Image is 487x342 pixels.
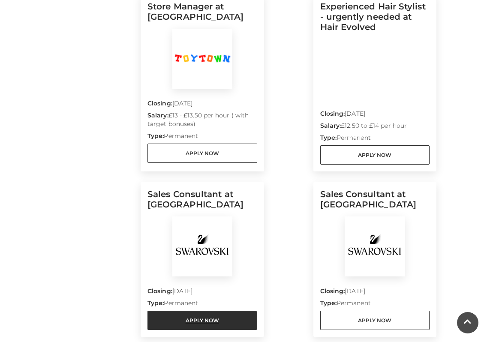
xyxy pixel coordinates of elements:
[320,299,430,311] p: Permanent
[172,29,232,89] img: Toy Town
[147,287,257,299] p: [DATE]
[147,99,172,107] strong: Closing:
[320,1,430,39] h5: Experienced Hair Stylist - urgently needed at Hair Evolved
[320,311,430,330] a: Apply Now
[320,287,345,295] strong: Closing:
[147,132,257,144] p: Permanent
[320,299,337,307] strong: Type:
[320,122,341,129] strong: Salary:
[345,216,405,276] img: Swarovski
[147,111,168,119] strong: Salary:
[147,144,257,163] a: Apply Now
[147,311,257,330] a: Apply Now
[320,121,430,133] p: £12:50 to £14 per hour
[320,133,430,145] p: Permanent
[320,134,337,141] strong: Type:
[320,109,430,121] p: [DATE]
[147,1,257,29] h5: Store Manager at [GEOGRAPHIC_DATA]
[147,299,257,311] p: Permanent
[320,145,430,165] a: Apply Now
[320,287,430,299] p: [DATE]
[147,287,172,295] strong: Closing:
[320,189,430,216] h5: Sales Consultant at [GEOGRAPHIC_DATA]
[172,216,232,276] img: Swarovski
[147,99,257,111] p: [DATE]
[147,189,257,216] h5: Sales Consultant at [GEOGRAPHIC_DATA]
[147,299,164,307] strong: Type:
[147,132,164,140] strong: Type:
[320,110,345,117] strong: Closing:
[147,111,257,132] p: £13 - £13.50 per hour ( with target bonuses)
